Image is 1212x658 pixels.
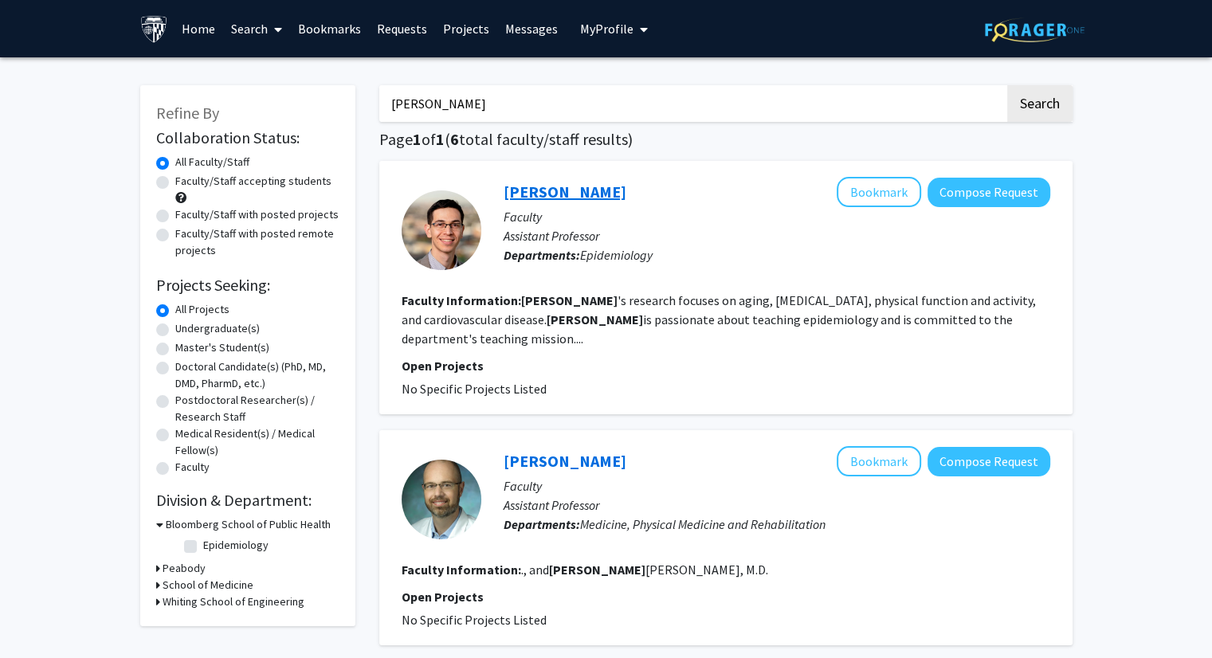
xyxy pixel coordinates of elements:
[174,1,223,57] a: Home
[504,451,626,471] a: [PERSON_NAME]
[175,358,339,392] label: Doctoral Candidate(s) (PhD, MD, DMD, PharmD, etc.)
[175,339,269,356] label: Master's Student(s)
[928,447,1050,476] button: Compose Request to Erik Hoyer
[521,562,768,578] fg-read-more: ., and [PERSON_NAME], M.D.
[290,1,369,57] a: Bookmarks
[435,1,497,57] a: Projects
[436,129,445,149] span: 1
[175,225,339,259] label: Faculty/Staff with posted remote projects
[175,301,229,318] label: All Projects
[402,381,547,397] span: No Specific Projects Listed
[413,129,422,149] span: 1
[379,85,1005,122] input: Search Keywords
[369,1,435,57] a: Requests
[166,516,331,533] h3: Bloomberg School of Public Health
[521,292,618,308] b: [PERSON_NAME]
[175,392,339,425] label: Postdoctoral Researcher(s) / Research Staff
[504,247,580,263] b: Departments:
[985,18,1085,42] img: ForagerOne Logo
[837,446,921,476] button: Add Erik Hoyer to Bookmarks
[504,182,626,202] a: [PERSON_NAME]
[928,178,1050,207] button: Compose Request to Pablo Martinez Amezcua
[175,173,331,190] label: Faculty/Staff accepting students
[504,476,1050,495] p: Faculty
[402,562,521,578] b: Faculty Information:
[175,154,249,170] label: All Faculty/Staff
[580,516,826,532] span: Medicine, Physical Medicine and Rehabilitation
[580,21,633,37] span: My Profile
[402,292,521,308] b: Faculty Information:
[140,15,168,43] img: Johns Hopkins University Logo
[402,356,1050,375] p: Open Projects
[156,128,339,147] h2: Collaboration Status:
[402,587,1050,606] p: Open Projects
[156,276,339,295] h2: Projects Seeking:
[12,586,68,646] iframe: Chat
[163,577,253,593] h3: School of Medicine
[497,1,566,57] a: Messages
[379,130,1073,149] h1: Page of ( total faculty/staff results)
[402,292,1036,347] fg-read-more: 's research focuses on aging, [MEDICAL_DATA], physical function and activity, and cardiovascular ...
[402,612,547,628] span: No Specific Projects Listed
[549,562,645,578] b: [PERSON_NAME]
[223,1,290,57] a: Search
[580,247,653,263] span: Epidemiology
[156,103,219,123] span: Refine By
[450,129,459,149] span: 6
[504,207,1050,226] p: Faculty
[175,320,260,337] label: Undergraduate(s)
[175,459,210,476] label: Faculty
[163,593,304,610] h3: Whiting School of Engineering
[504,495,1050,515] p: Assistant Professor
[837,177,921,207] button: Add Pablo Martinez Amezcua to Bookmarks
[175,206,339,223] label: Faculty/Staff with posted projects
[547,311,643,327] b: [PERSON_NAME]
[156,491,339,510] h2: Division & Department:
[1007,85,1073,122] button: Search
[504,516,580,532] b: Departments:
[175,425,339,459] label: Medical Resident(s) / Medical Fellow(s)
[203,537,269,554] label: Epidemiology
[163,560,206,577] h3: Peabody
[504,226,1050,245] p: Assistant Professor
